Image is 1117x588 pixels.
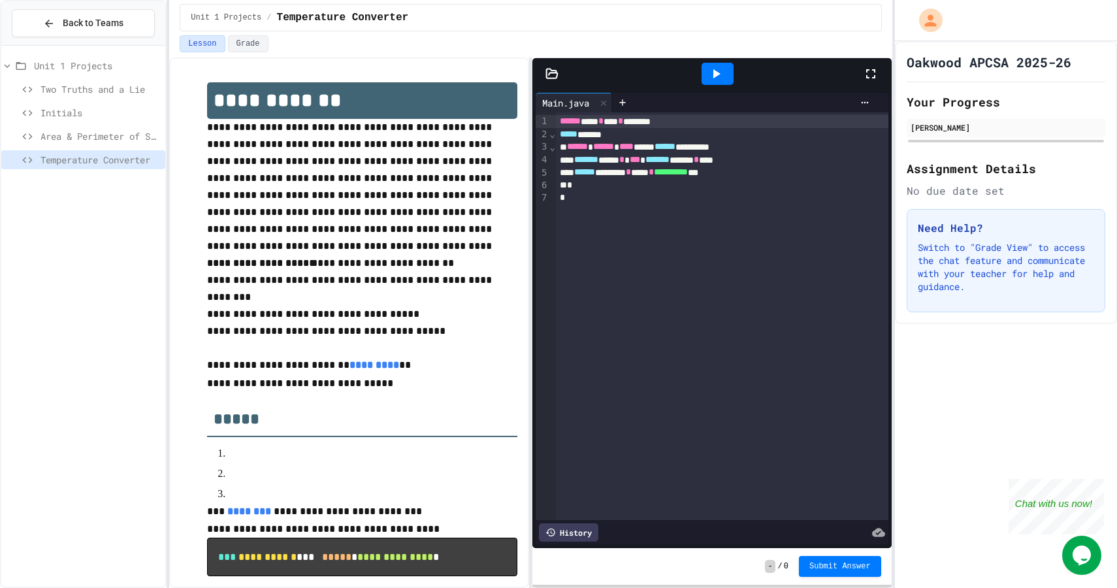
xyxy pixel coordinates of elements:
h2: Your Progress [907,93,1105,111]
h3: Need Help? [918,220,1094,236]
div: 1 [536,115,549,128]
div: 5 [536,167,549,180]
div: No due date set [907,183,1105,199]
button: Submit Answer [799,556,881,577]
span: Submit Answer [809,561,871,572]
span: / [267,12,271,23]
h1: Oakwood APCSA 2025-26 [907,53,1071,71]
span: Unit 1 Projects [191,12,261,23]
div: 4 [536,154,549,167]
span: Temperature Converter [40,153,160,167]
span: Fold line [549,129,555,139]
div: My Account [905,5,946,35]
div: 6 [536,179,549,191]
iframe: chat widget [1062,536,1104,575]
span: Two Truths and a Lie [40,82,160,96]
span: - [765,560,775,573]
button: Back to Teams [12,9,155,37]
span: Back to Teams [63,16,123,30]
div: Main.java [536,96,596,110]
p: Switch to "Grade View" to access the chat feature and communicate with your teacher for help and ... [918,241,1094,293]
span: 0 [784,561,788,572]
div: 7 [536,191,549,204]
div: 2 [536,128,549,141]
div: [PERSON_NAME] [911,122,1101,133]
span: Unit 1 Projects [34,59,160,73]
span: Fold line [549,142,555,152]
h2: Assignment Details [907,159,1105,178]
span: Temperature Converter [277,10,409,25]
button: Grade [228,35,268,52]
button: Lesson [180,35,225,52]
iframe: chat widget [1009,479,1104,534]
span: Initials [40,106,160,120]
span: Area & Perimeter of Square [40,129,160,143]
div: History [539,523,598,542]
span: / [778,561,783,572]
div: 3 [536,140,549,154]
div: Main.java [536,93,612,112]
